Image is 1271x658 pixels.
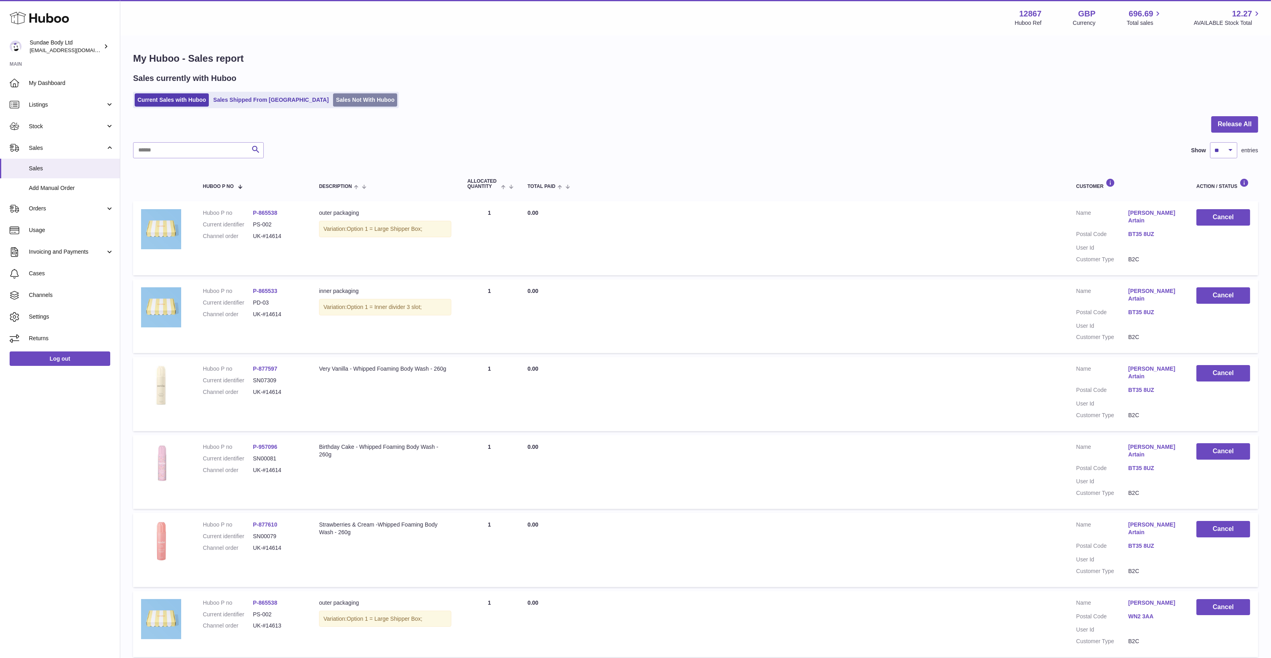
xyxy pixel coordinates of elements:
[1194,8,1261,27] a: 12.27 AVAILABLE Stock Total
[527,210,538,216] span: 0.00
[1076,209,1128,226] dt: Name
[141,287,181,327] img: SundaeShipper.jpg
[203,443,253,451] dt: Huboo P no
[1196,209,1250,226] button: Cancel
[203,599,253,607] dt: Huboo P no
[203,232,253,240] dt: Channel order
[1076,322,1128,330] dt: User Id
[459,279,519,353] td: 1
[1015,19,1042,27] div: Huboo Ref
[1128,443,1180,458] a: [PERSON_NAME] Artain
[203,611,253,618] dt: Current identifier
[347,226,422,232] span: Option 1 = Large Shipper Box;
[253,288,277,294] a: P-865533
[1129,8,1153,19] span: 696.69
[1076,244,1128,252] dt: User Id
[527,521,538,528] span: 0.00
[1128,412,1180,419] dd: B2C
[10,40,22,52] img: internalAdmin-12867@internal.huboo.com
[1128,613,1180,620] a: WN2 3AA
[467,179,499,189] span: ALLOCATED Quantity
[319,299,451,315] div: Variation:
[141,521,181,561] img: 128671721177912.jpg
[253,299,303,307] dd: PD-03
[319,443,451,458] div: Birthday Cake - Whipped Foaming Body Wash - 260g
[253,611,303,618] dd: PS-002
[1232,8,1252,19] span: 12.27
[29,123,105,130] span: Stock
[527,599,538,606] span: 0.00
[1076,638,1128,645] dt: Customer Type
[1076,333,1128,341] dt: Customer Type
[459,513,519,587] td: 1
[203,365,253,373] dt: Huboo P no
[1076,489,1128,497] dt: Customer Type
[319,611,451,627] div: Variation:
[253,455,303,462] dd: SN00081
[1241,147,1258,154] span: entries
[29,184,114,192] span: Add Manual Order
[10,351,110,366] a: Log out
[459,435,519,509] td: 1
[527,365,538,372] span: 0.00
[203,287,253,295] dt: Huboo P no
[1076,309,1128,318] dt: Postal Code
[1076,521,1128,538] dt: Name
[253,622,303,630] dd: UK-#14613
[1128,333,1180,341] dd: B2C
[527,444,538,450] span: 0.00
[1128,464,1180,472] a: BT35 8UZ
[1128,638,1180,645] dd: B2C
[1196,287,1250,304] button: Cancel
[253,466,303,474] dd: UK-#14614
[319,221,451,237] div: Variation:
[203,221,253,228] dt: Current identifier
[253,533,303,540] dd: SN00079
[1128,521,1180,536] a: [PERSON_NAME] Artain
[253,521,277,528] a: P-877610
[319,287,451,295] div: inner packaging
[203,184,234,189] span: Huboo P no
[210,93,331,107] a: Sales Shipped From [GEOGRAPHIC_DATA]
[253,599,277,606] a: P-865538
[527,184,556,189] span: Total paid
[1128,542,1180,550] a: BT35 8UZ
[141,209,181,249] img: SundaeShipper_16a6fc00-6edf-4928-86da-7e3aaa1396b4.jpg
[29,226,114,234] span: Usage
[141,443,181,483] img: 128671710437887.jpg
[1076,386,1128,396] dt: Postal Code
[1196,443,1250,460] button: Cancel
[203,455,253,462] dt: Current identifier
[319,209,451,217] div: outer packaging
[1191,147,1206,154] label: Show
[1196,178,1250,189] div: Action / Status
[29,270,114,277] span: Cases
[1196,599,1250,616] button: Cancel
[1127,19,1162,27] span: Total sales
[29,101,105,109] span: Listings
[203,544,253,552] dt: Channel order
[1076,178,1180,189] div: Customer
[253,444,277,450] a: P-957096
[203,622,253,630] dt: Channel order
[1211,116,1258,133] button: Release All
[29,165,114,172] span: Sales
[1128,309,1180,316] a: BT35 8UZ
[29,248,105,256] span: Invoicing and Payments
[527,288,538,294] span: 0.00
[1128,567,1180,575] dd: B2C
[1076,478,1128,485] dt: User Id
[1194,19,1261,27] span: AVAILABLE Stock Total
[203,311,253,318] dt: Channel order
[203,209,253,217] dt: Huboo P no
[319,521,451,536] div: Strawberries & Cream -Whipped Foaming Body Wash - 260g
[29,313,114,321] span: Settings
[1127,8,1162,27] a: 696.69 Total sales
[1128,386,1180,394] a: BT35 8UZ
[1128,209,1180,224] a: [PERSON_NAME] Artain
[333,93,397,107] a: Sales Not With Huboo
[29,144,105,152] span: Sales
[1128,365,1180,380] a: [PERSON_NAME] Artain
[1128,599,1180,607] a: [PERSON_NAME]
[203,299,253,307] dt: Current identifier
